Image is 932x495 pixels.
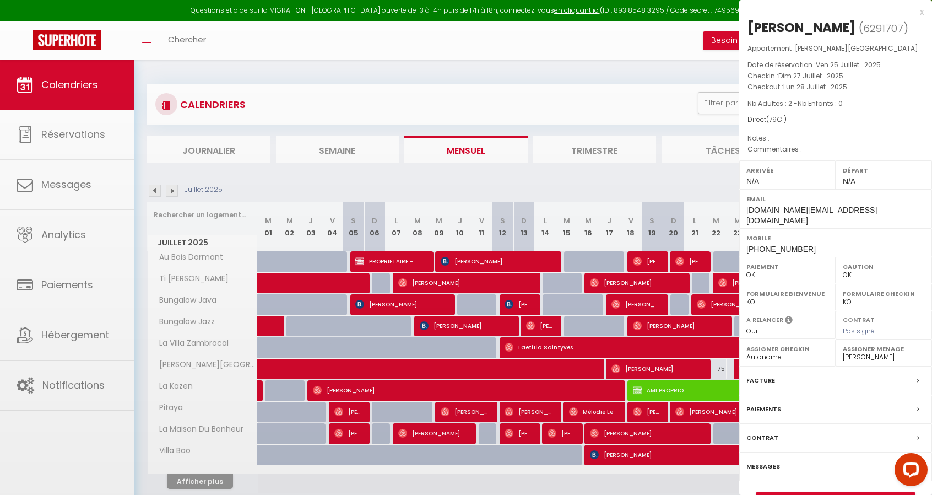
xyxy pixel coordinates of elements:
[747,99,843,108] span: Nb Adultes : 2 -
[843,165,925,176] label: Départ
[746,375,775,386] label: Facture
[746,245,816,254] span: [PHONE_NUMBER]
[746,315,783,325] label: A relancer
[843,326,875,336] span: Pas signé
[843,288,925,299] label: Formulaire Checkin
[747,60,924,71] p: Date de réservation :
[746,288,828,299] label: Formulaire Bienvenue
[843,177,855,186] span: N/A
[859,20,908,36] span: ( )
[739,6,924,19] div: x
[795,44,918,53] span: [PERSON_NAME][GEOGRAPHIC_DATA]
[769,115,777,124] span: 79
[746,432,778,444] label: Contrat
[886,449,932,495] iframe: LiveChat chat widget
[747,133,924,144] p: Notes :
[843,261,925,272] label: Caution
[747,43,924,54] p: Appartement :
[746,177,759,186] span: N/A
[746,261,828,272] label: Paiement
[816,60,881,69] span: Ven 25 Juillet . 2025
[802,144,806,154] span: -
[746,461,780,472] label: Messages
[746,193,925,205] label: Email
[843,343,925,354] label: Assigner Menage
[747,82,924,93] p: Checkout :
[747,144,924,155] p: Commentaires :
[863,21,903,35] span: 6291707
[770,133,773,143] span: -
[746,233,925,244] label: Mobile
[783,82,847,92] span: Lun 28 Juillet . 2025
[747,19,856,36] div: [PERSON_NAME]
[778,71,843,80] span: Dim 27 Juillet . 2025
[766,115,787,124] span: ( € )
[747,71,924,82] p: Checkin :
[798,99,843,108] span: Nb Enfants : 0
[843,315,875,322] label: Contrat
[747,115,924,125] div: Direct
[785,315,793,327] i: Sélectionner OUI si vous souhaiter envoyer les séquences de messages post-checkout
[746,206,877,225] span: [DOMAIN_NAME][EMAIL_ADDRESS][DOMAIN_NAME]
[746,403,781,415] label: Paiements
[746,343,828,354] label: Assigner Checkin
[746,165,828,176] label: Arrivée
